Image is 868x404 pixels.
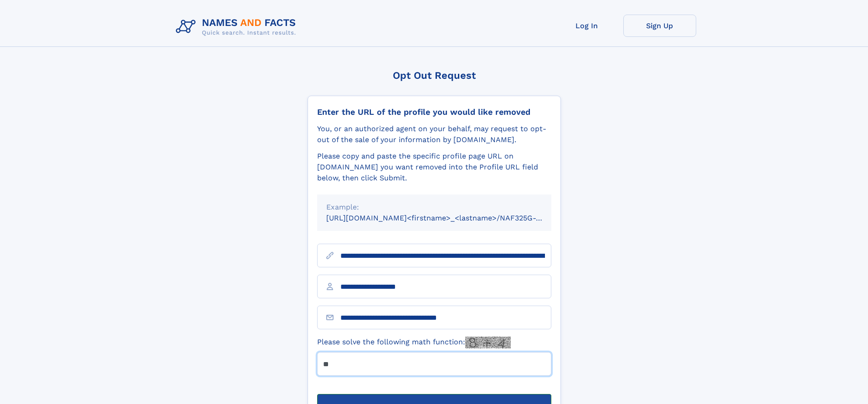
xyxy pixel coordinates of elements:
[623,15,696,37] a: Sign Up
[326,202,542,213] div: Example:
[308,70,561,81] div: Opt Out Request
[317,337,511,348] label: Please solve the following math function:
[317,151,551,184] div: Please copy and paste the specific profile page URL on [DOMAIN_NAME] you want removed into the Pr...
[326,214,569,222] small: [URL][DOMAIN_NAME]<firstname>_<lastname>/NAF325G-xxxxxxxx
[172,15,303,39] img: Logo Names and Facts
[317,107,551,117] div: Enter the URL of the profile you would like removed
[550,15,623,37] a: Log In
[317,123,551,145] div: You, or an authorized agent on your behalf, may request to opt-out of the sale of your informatio...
